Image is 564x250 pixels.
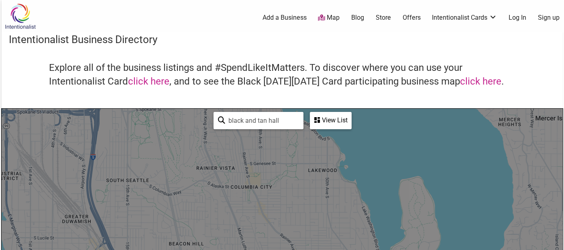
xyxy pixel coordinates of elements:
a: Intentionalist Cards [432,13,497,22]
a: Log In [509,13,526,22]
div: Type to search and filter [214,112,303,129]
a: Store [376,13,391,22]
input: Type to find and filter... [226,113,299,128]
div: View List [311,113,351,128]
a: Blog [351,13,364,22]
h4: Explore all of the business listings and #SpendLikeItMatters. To discover where you can use your ... [49,61,515,88]
a: click here [128,76,170,87]
a: click here [460,76,502,87]
a: Offers [403,13,421,22]
a: Map [318,13,340,23]
div: See a list of the visible businesses [310,112,352,129]
h3: Intentionalist Business Directory [9,32,555,47]
a: Add a Business [263,13,307,22]
a: Sign up [538,13,560,22]
img: Intentionalist [1,3,39,29]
